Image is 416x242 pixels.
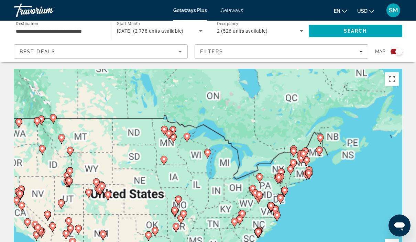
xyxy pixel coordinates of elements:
input: Select destination [16,27,102,35]
mat-select: Sort by [20,47,182,56]
button: User Menu [384,3,402,18]
iframe: Button to launch messaging window [388,214,410,236]
button: Search [309,25,403,37]
span: Start Month [117,21,140,26]
span: Filters [200,49,223,54]
span: Map [375,47,385,56]
button: Change currency [357,6,374,16]
button: Filters [195,44,369,59]
span: Destination [16,21,38,26]
span: 2 (526 units available) [217,28,267,34]
button: Change language [334,6,347,16]
a: Travorium [14,1,83,19]
span: SM [389,7,398,14]
a: Getaways Plus [173,8,207,13]
span: Best Deals [20,49,55,54]
button: Toggle fullscreen view [385,72,399,86]
span: [DATE] (2,778 units available) [117,28,184,34]
a: Getaways [221,8,243,13]
span: Search [344,28,367,34]
span: en [334,8,340,14]
span: Occupancy [217,21,239,26]
span: USD [357,8,368,14]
